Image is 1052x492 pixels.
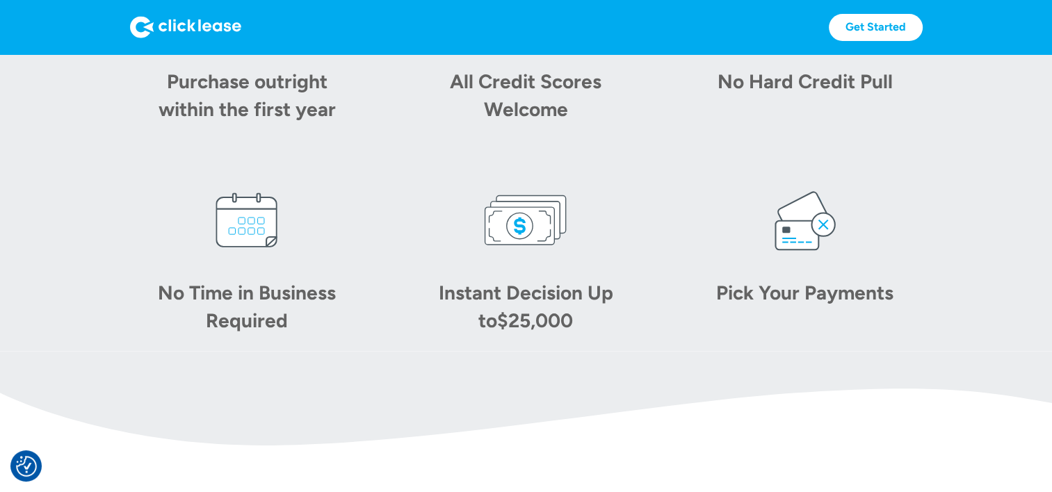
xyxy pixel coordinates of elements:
div: Instant Decision Up to [439,281,613,332]
img: Logo [130,16,241,38]
div: Pick Your Payments [708,279,903,306]
a: Get Started [829,14,923,41]
img: card icon [763,179,847,262]
div: $25,000 [497,309,573,332]
div: Purchase outright within the first year [149,67,344,123]
img: money icon [484,179,567,262]
div: All Credit Scores Welcome [428,67,623,123]
img: calendar icon [205,179,289,262]
div: No Hard Credit Pull [708,67,903,95]
div: No Time in Business Required [149,279,344,334]
img: Revisit consent button [16,456,37,477]
button: Consent Preferences [16,456,37,477]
